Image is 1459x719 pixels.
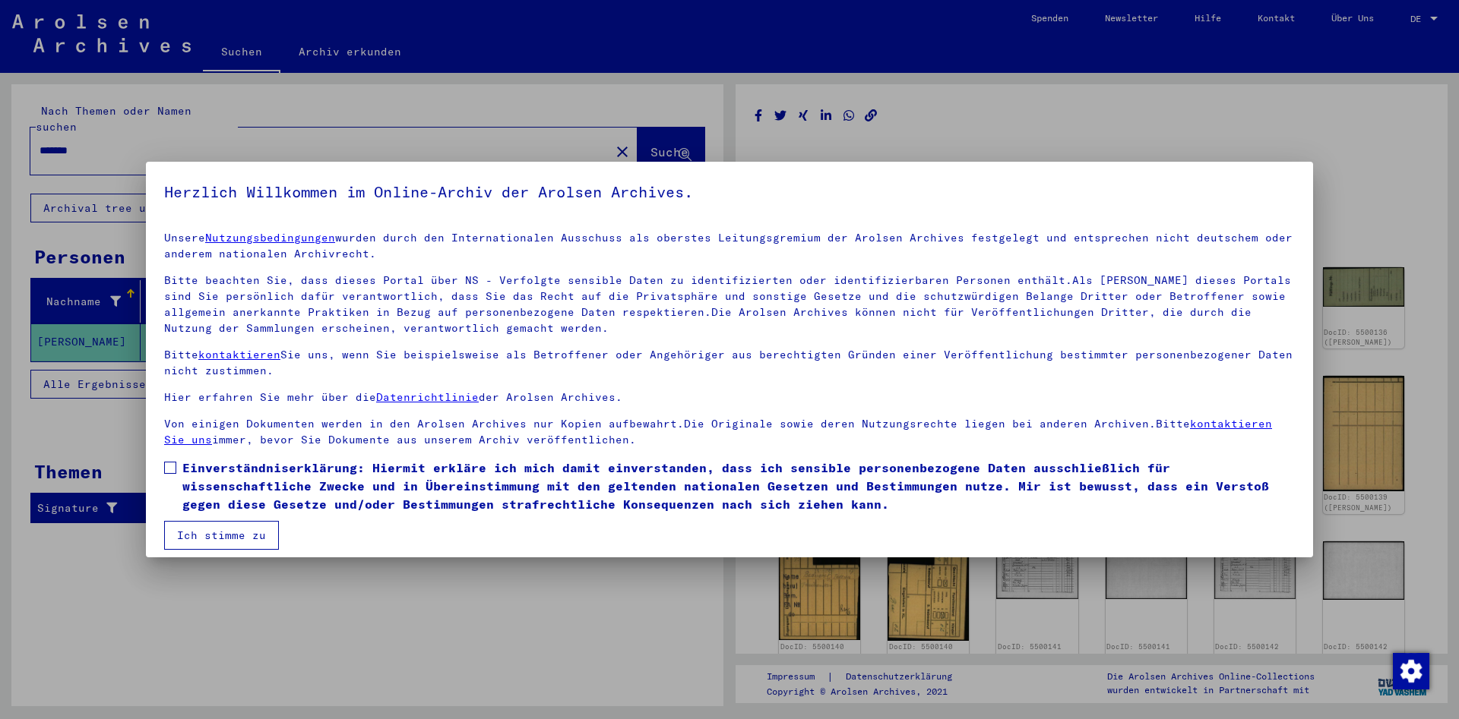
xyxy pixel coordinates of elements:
[164,273,1295,336] p: Bitte beachten Sie, dass dieses Portal über NS - Verfolgte sensible Daten zu identifizierten oder...
[182,459,1295,513] span: Einverständniserklärung: Hiermit erkläre ich mich damit einverstanden, dass ich sensible personen...
[164,389,1295,405] p: Hier erfahren Sie mehr über die der Arolsen Archives.
[164,521,279,550] button: Ich stimme zu
[164,416,1295,448] p: Von einigen Dokumenten werden in den Arolsen Archives nur Kopien aufbewahrt.Die Originale sowie d...
[164,180,1295,204] h5: Herzlich Willkommen im Online-Archiv der Arolsen Archives.
[164,230,1295,262] p: Unsere wurden durch den Internationalen Ausschuss als oberstes Leitungsgremium der Arolsen Archiv...
[1392,652,1429,689] div: Zustimmung ändern
[376,390,479,404] a: Datenrichtlinie
[198,348,280,361] a: kontaktieren
[205,231,335,244] a: Nutzungsbedingungen
[164,347,1295,379] p: Bitte Sie uns, wenn Sie beispielsweise als Betroffener oder Angehöriger aus berechtigten Gründen ...
[1393,653,1429,689] img: Zustimmung ändern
